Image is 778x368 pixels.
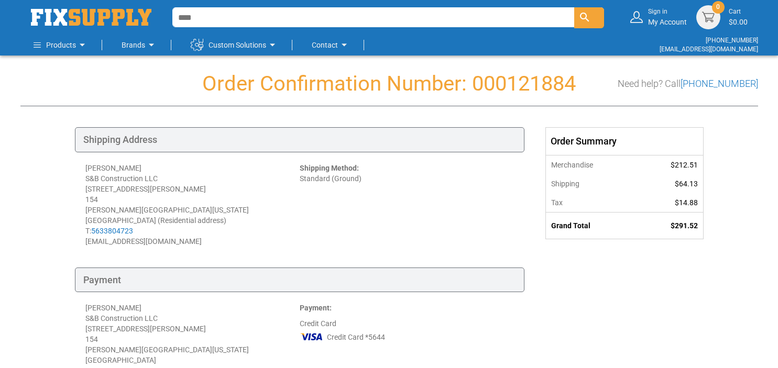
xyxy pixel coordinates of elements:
strong: Grand Total [551,221,590,230]
div: Order Summary [546,128,703,155]
a: [PHONE_NUMBER] [681,78,758,89]
a: [PHONE_NUMBER] [706,37,758,44]
a: Custom Solutions [191,35,279,55]
div: My Account [648,7,687,27]
th: Shipping [546,174,637,193]
small: Sign in [648,7,687,16]
img: Fix Industrial Supply [31,9,151,26]
span: 0 [716,3,720,12]
strong: Payment: [300,304,332,312]
div: Standard (Ground) [300,163,514,247]
h3: Need help? Call [618,79,758,89]
a: Contact [312,35,350,55]
a: store logo [31,9,151,26]
span: Credit Card *5644 [327,332,385,342]
span: $291.52 [671,221,698,230]
strong: Shipping Method: [300,164,359,172]
th: Tax [546,193,637,213]
span: $212.51 [671,161,698,169]
span: $64.13 [675,180,698,188]
small: Cart [729,7,748,16]
a: Brands [122,35,158,55]
a: Products [34,35,89,55]
div: Shipping Address [75,127,524,152]
button: Search [574,7,604,28]
a: 5633804723 [91,227,133,235]
th: Merchandise [546,155,637,174]
img: VI [300,329,324,344]
div: Payment [75,267,524,293]
a: [EMAIL_ADDRESS][DOMAIN_NAME] [660,46,758,53]
span: $0.00 [729,18,748,26]
span: $14.88 [675,198,698,207]
div: [PERSON_NAME] S&B Construction LLC [STREET_ADDRESS][PERSON_NAME] 154 [PERSON_NAME][GEOGRAPHIC_DAT... [85,163,300,247]
h1: Order Confirmation Number: 000121884 [20,72,758,95]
